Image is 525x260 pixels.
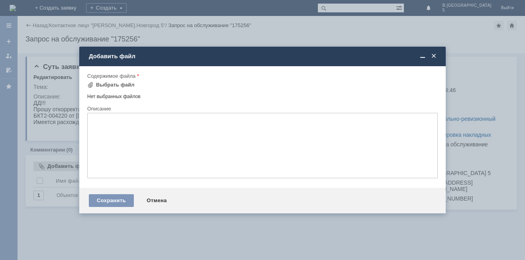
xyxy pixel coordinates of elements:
span: Свернуть (Ctrl + M) [419,53,427,60]
div: Нет выбранных файлов [87,91,438,100]
div: Содержимое файла [87,73,436,79]
div: Добавить файл [89,53,438,60]
span: Закрыть [430,53,438,60]
div: Выбрать файл [96,82,135,88]
div: Описание [87,106,436,111]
